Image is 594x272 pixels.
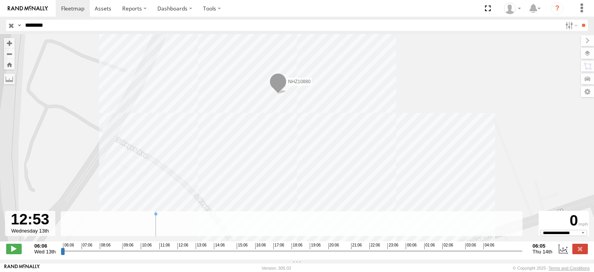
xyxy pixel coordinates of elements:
[196,243,207,249] span: 13:06
[16,20,22,31] label: Search Query
[551,2,563,15] i: ?
[63,243,74,249] span: 06:06
[328,243,339,249] span: 20:06
[406,243,416,249] span: 00:06
[501,3,524,14] div: Zulema McIntosch
[581,86,594,97] label: Map Settings
[262,266,291,270] div: Version: 305.02
[513,266,590,270] div: © Copyright 2025 -
[82,243,92,249] span: 07:06
[442,243,453,249] span: 02:06
[351,243,362,249] span: 21:06
[4,38,15,48] button: Zoom in
[214,243,225,249] span: 14:06
[159,243,170,249] span: 11:06
[465,243,476,249] span: 03:06
[369,243,380,249] span: 22:06
[549,266,590,270] a: Terms and Conditions
[310,243,321,249] span: 19:06
[4,264,40,272] a: Visit our Website
[288,79,311,84] span: NHZ10880
[273,243,284,249] span: 17:06
[4,59,15,70] button: Zoom Home
[255,243,266,249] span: 16:06
[533,243,552,249] strong: 06:05
[562,20,579,31] label: Search Filter Options
[483,243,494,249] span: 04:06
[424,243,435,249] span: 01:06
[141,243,152,249] span: 10:06
[8,6,48,11] img: rand-logo.svg
[387,243,398,249] span: 23:06
[178,243,188,249] span: 12:06
[123,243,133,249] span: 09:06
[4,74,15,84] label: Measure
[100,243,111,249] span: 08:06
[533,249,552,255] span: Thu 14th Aug 2025
[4,48,15,59] button: Zoom out
[237,243,247,249] span: 15:06
[34,243,56,249] strong: 06:06
[572,244,588,254] label: Close
[540,212,588,229] div: 0
[34,249,56,255] span: Wed 13th Aug 2025
[292,243,302,249] span: 18:06
[6,244,22,254] label: Play/Stop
